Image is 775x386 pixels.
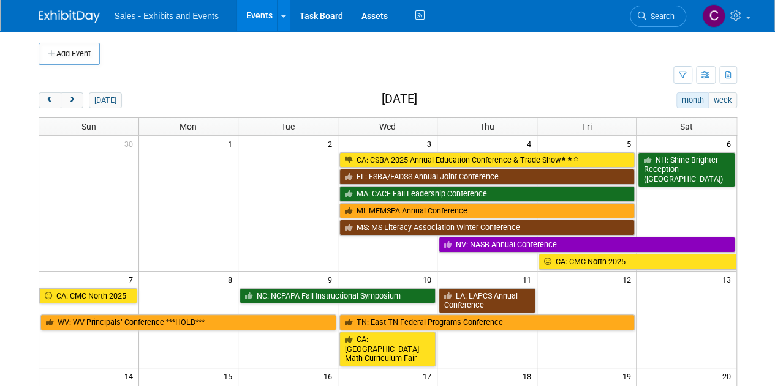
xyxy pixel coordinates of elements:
span: 3 [426,136,437,151]
button: prev [39,92,61,108]
span: 6 [725,136,736,151]
span: Sun [81,122,96,132]
span: 11 [521,272,537,287]
a: MA: CACE Fall Leadership Conference [339,186,635,202]
a: NH: Shine Brighter Reception ([GEOGRAPHIC_DATA]) [638,152,735,187]
span: 7 [127,272,138,287]
span: 17 [422,368,437,384]
button: month [676,92,709,108]
span: 30 [123,136,138,151]
h2: [DATE] [381,92,417,106]
span: Mon [180,122,197,132]
span: 20 [721,368,736,384]
span: Sat [680,122,693,132]
span: 13 [721,272,736,287]
span: 14 [123,368,138,384]
span: 12 [621,272,636,287]
button: week [708,92,736,108]
span: Fri [582,122,592,132]
span: 10 [422,272,437,287]
a: NV: NASB Annual Conference [439,237,735,253]
span: 15 [222,368,238,384]
span: 8 [227,272,238,287]
a: Search [630,6,686,27]
a: LA: LAPCS Annual Conference [439,288,535,313]
span: 1 [227,136,238,151]
span: 5 [625,136,636,151]
span: 18 [521,368,537,384]
a: TN: East TN Federal Programs Conference [339,314,635,330]
span: Tue [281,122,295,132]
span: 16 [322,368,338,384]
img: ExhibitDay [39,10,100,23]
a: CA: CSBA 2025 Annual Education Conference & Trade Show [339,152,635,168]
a: WV: WV Principals’ Conference ***HOLD*** [40,314,336,330]
a: CA: CMC North 2025 [539,254,736,270]
a: NC: NCPAPA Fall Instructional Symposium [240,288,436,304]
a: CA: [GEOGRAPHIC_DATA] Math Curriculum Fair [339,332,436,366]
span: Wed [379,122,396,132]
span: Sales - Exhibits and Events [115,11,219,21]
button: [DATE] [89,92,121,108]
span: 4 [526,136,537,151]
span: 19 [621,368,636,384]
button: Add Event [39,43,100,65]
a: FL: FSBA/FADSS Annual Joint Conference [339,169,635,185]
a: MS: MS Literacy Association Winter Conference [339,220,635,236]
a: CA: CMC North 2025 [39,288,137,304]
span: 9 [327,272,338,287]
button: next [61,92,83,108]
a: MI: MEMSPA Annual Conference [339,203,635,219]
span: Search [646,12,675,21]
span: Thu [480,122,494,132]
img: Christine Lurz [702,4,725,28]
span: 2 [327,136,338,151]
